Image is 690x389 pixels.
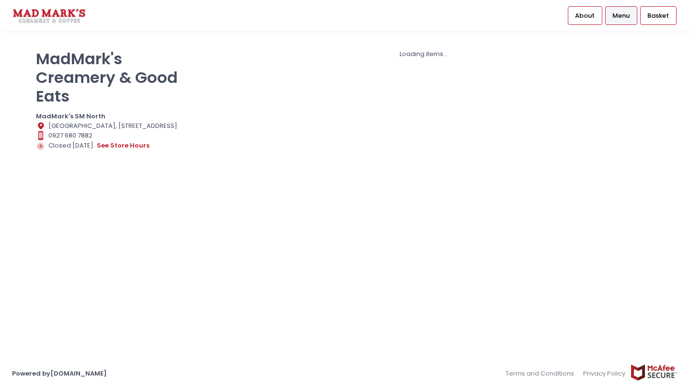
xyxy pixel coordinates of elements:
p: MadMark's Creamery & Good Eats [36,49,182,105]
a: About [568,6,602,24]
b: MadMark's SM North [36,112,105,121]
div: Closed [DATE]. [36,140,182,151]
span: Basket [647,11,669,21]
span: Menu [612,11,630,21]
a: Menu [605,6,637,24]
img: logo [12,7,86,24]
a: Powered by[DOMAIN_NAME] [12,369,107,378]
div: Loading items... [194,49,654,59]
div: 0927 680 7882 [36,131,182,140]
a: Privacy Policy [579,364,631,383]
button: see store hours [96,140,150,151]
span: About [575,11,595,21]
div: [GEOGRAPHIC_DATA], [STREET_ADDRESS] [36,121,182,131]
img: mcafee-secure [630,364,678,381]
a: Terms and Conditions [506,364,579,383]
